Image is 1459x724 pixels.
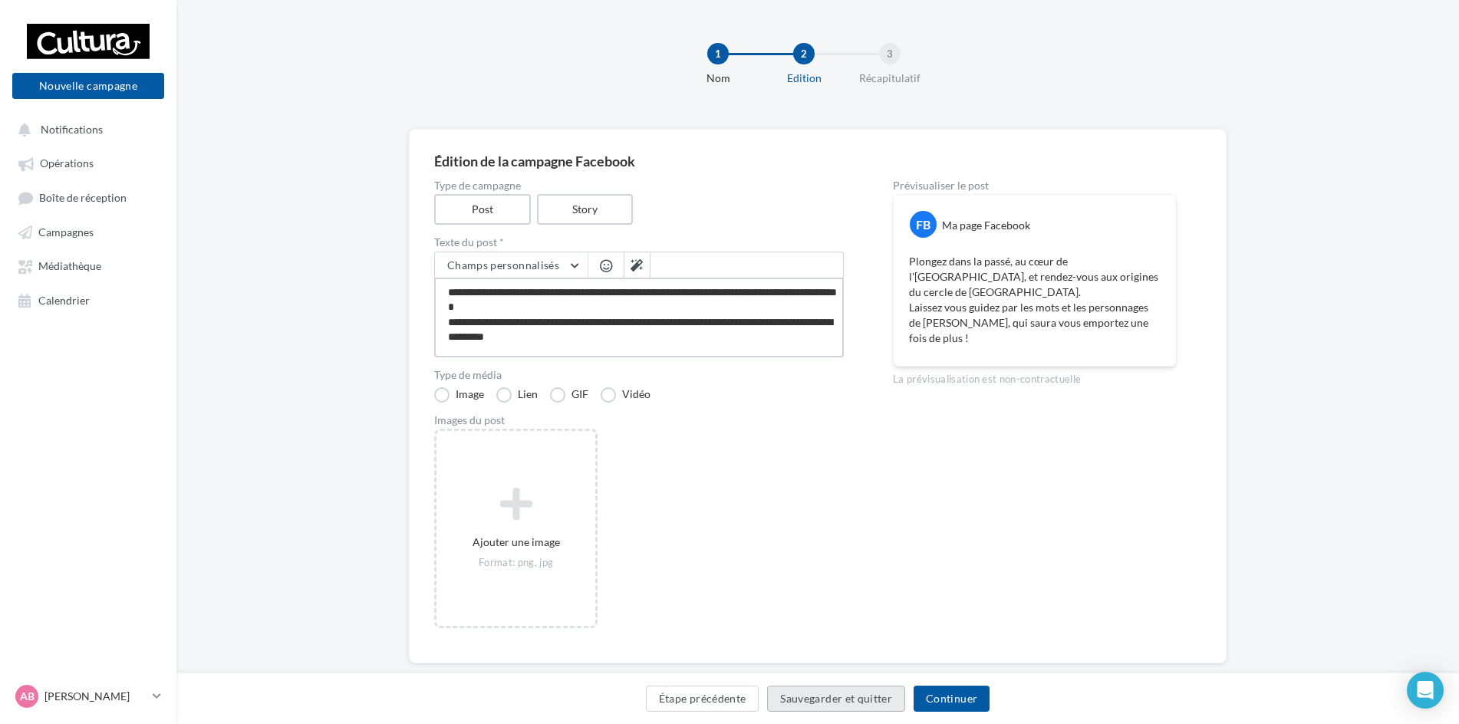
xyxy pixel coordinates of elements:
[550,387,588,403] label: GIF
[793,43,815,64] div: 2
[38,294,90,307] span: Calendrier
[707,43,729,64] div: 1
[434,387,484,403] label: Image
[9,252,167,279] a: Médiathèque
[601,387,650,403] label: Vidéo
[38,225,94,239] span: Campagnes
[434,194,531,225] label: Post
[9,183,167,212] a: Boîte de réception
[893,367,1177,387] div: La prévisualisation est non-contractuelle
[893,180,1177,191] div: Prévisualiser le post
[40,157,94,170] span: Opérations
[39,191,127,204] span: Boîte de réception
[9,149,167,176] a: Opérations
[44,689,147,704] p: [PERSON_NAME]
[646,686,759,712] button: Étape précédente
[879,43,901,64] div: 3
[755,71,853,86] div: Edition
[447,258,559,271] span: Champs personnalisés
[1407,672,1444,709] div: Open Intercom Messenger
[914,686,990,712] button: Continuer
[434,154,1201,168] div: Édition de la campagne Facebook
[12,682,164,711] a: AB [PERSON_NAME]
[434,415,844,426] div: Images du post
[537,194,634,225] label: Story
[435,252,588,278] button: Champs personnalisés
[9,115,161,143] button: Notifications
[434,237,844,248] label: Texte du post *
[9,218,167,245] a: Campagnes
[496,387,538,403] label: Lien
[12,73,164,99] button: Nouvelle campagne
[767,686,905,712] button: Sauvegarder et quitter
[942,218,1030,233] div: Ma page Facebook
[910,211,937,238] div: FB
[669,71,767,86] div: Nom
[9,286,167,314] a: Calendrier
[38,260,101,273] span: Médiathèque
[909,254,1161,346] p: Plongez dans la passé, au cœur de l'[GEOGRAPHIC_DATA], et rendez-vous aux origines du cercle de [...
[20,689,35,704] span: AB
[841,71,939,86] div: Récapitulatif
[434,180,844,191] label: Type de campagne
[41,123,103,136] span: Notifications
[434,370,844,380] label: Type de média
